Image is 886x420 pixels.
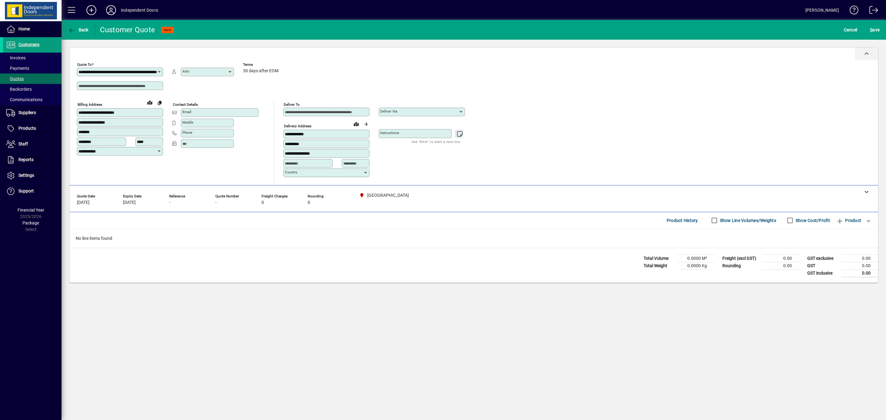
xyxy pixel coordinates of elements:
[844,25,857,35] span: Cancel
[182,120,193,125] mat-label: Mobile
[3,84,62,94] a: Backorders
[804,255,841,262] td: GST exclusive
[121,5,158,15] div: Independent Doors
[380,131,399,135] mat-label: Instructions
[18,157,34,162] span: Reports
[836,216,861,225] span: Product
[308,200,310,205] span: 0
[870,25,880,35] span: ave
[261,200,264,205] span: 0
[805,5,839,15] div: [PERSON_NAME]
[66,24,90,35] button: Back
[3,73,62,84] a: Quotes
[3,105,62,121] a: Suppliers
[845,1,859,21] a: Knowledge Base
[18,141,28,146] span: Staff
[77,62,92,67] mat-label: Quote To
[804,262,841,269] td: GST
[841,262,878,269] td: 0.00
[82,5,101,16] button: Add
[3,121,62,136] a: Products
[6,76,24,81] span: Quotes
[719,255,762,262] td: Freight (excl GST)
[3,53,62,63] a: Invoices
[243,63,280,67] span: Terms
[169,200,170,205] span: -
[77,200,90,205] span: [DATE]
[6,55,26,60] span: Invoices
[870,27,872,32] span: S
[804,269,841,277] td: GST inclusive
[123,200,136,205] span: [DATE]
[719,262,762,269] td: Rounding
[794,217,830,224] label: Show Cost/Profit
[868,24,881,35] button: Save
[18,26,30,31] span: Home
[18,42,39,47] span: Customers
[865,1,878,21] a: Logout
[18,126,36,131] span: Products
[3,94,62,105] a: Communications
[664,215,700,226] button: Product History
[380,109,397,113] mat-label: Deliver via
[841,255,878,262] td: 0.00
[762,262,799,269] td: 0.00
[215,200,217,205] span: -
[3,22,62,37] a: Home
[243,69,278,73] span: 30 days after EOM
[101,5,121,16] button: Profile
[182,69,189,73] mat-label: Attn
[182,130,192,135] mat-label: Phone
[677,262,714,269] td: 0.0000 Kg
[3,152,62,168] a: Reports
[719,217,776,224] label: Show Line Volumes/Weights
[68,27,89,32] span: Back
[667,216,698,225] span: Product History
[677,255,714,262] td: 0.0000 M³
[842,24,859,35] button: Cancel
[762,255,799,262] td: 0.00
[3,137,62,152] a: Staff
[351,119,361,129] a: View on map
[70,229,878,248] div: No line items found
[3,184,62,199] a: Support
[145,97,155,107] a: View on map
[182,110,191,114] mat-label: Email
[641,262,677,269] td: Total Weight
[412,138,460,145] mat-hint: Use 'Enter' to start a new line
[6,87,32,92] span: Backorders
[3,168,62,183] a: Settings
[285,170,297,174] mat-label: Country
[6,97,42,102] span: Communications
[841,269,878,277] td: 0.00
[361,119,371,129] button: Choose address
[3,63,62,73] a: Payments
[18,110,36,115] span: Suppliers
[155,98,165,108] button: Copy to Delivery address
[100,25,155,35] div: Customer Quote
[18,208,44,212] span: Financial Year
[6,66,29,71] span: Payments
[62,24,95,35] app-page-header-button: Back
[833,215,864,226] button: Product
[164,28,171,32] span: NEW
[18,188,34,193] span: Support
[18,173,34,178] span: Settings
[284,102,300,107] mat-label: Deliver To
[641,255,677,262] td: Total Volume
[22,220,39,225] span: Package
